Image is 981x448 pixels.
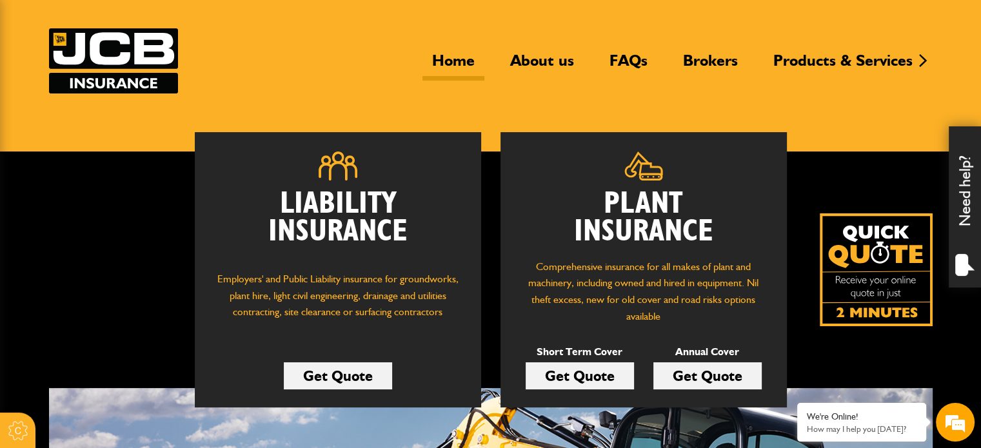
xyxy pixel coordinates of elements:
[500,51,584,81] a: About us
[526,344,634,360] p: Short Term Cover
[422,51,484,81] a: Home
[807,411,917,422] div: We're Online!
[764,51,922,81] a: Products & Services
[949,126,981,287] div: Need help?
[673,51,748,81] a: Brokers
[49,28,178,93] img: JCB Insurance Services logo
[807,424,917,434] p: How may I help you today?
[820,213,933,326] a: Get your insurance quote isn just 2-minutes
[214,190,462,258] h2: Liability Insurance
[214,271,462,333] p: Employers' and Public Liability insurance for groundworks, plant hire, light civil engineering, d...
[520,190,768,246] h2: Plant Insurance
[526,362,634,389] a: Get Quote
[49,28,178,93] a: JCB Insurance Services
[284,362,392,389] a: Get Quote
[600,51,657,81] a: FAQs
[520,258,768,324] p: Comprehensive insurance for all makes of plant and machinery, including owned and hired in equipm...
[653,344,762,360] p: Annual Cover
[820,213,933,326] img: Quick Quote
[653,362,762,389] a: Get Quote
